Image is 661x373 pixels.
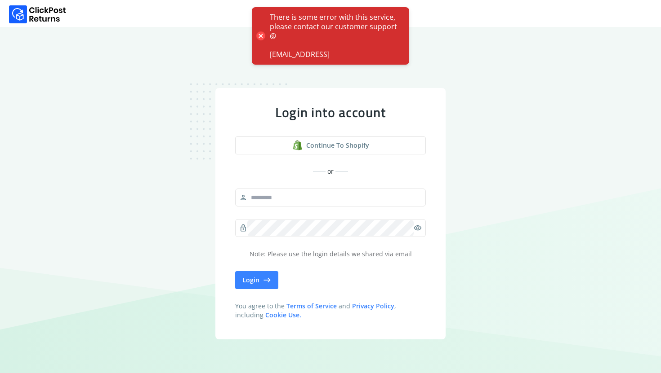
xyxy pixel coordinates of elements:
[235,167,426,176] div: or
[235,271,278,289] button: Login east
[292,140,303,150] img: shopify logo
[239,191,247,204] span: person
[235,104,426,120] div: Login into account
[306,141,369,150] span: Continue to shopify
[352,302,394,310] a: Privacy Policy
[235,136,426,154] a: shopify logoContinue to shopify
[286,302,339,310] a: Terms of Service
[263,274,271,286] span: east
[270,13,400,59] div: There is some error with this service, please contact our customer support @ [EMAIL_ADDRESS]
[414,222,422,234] span: visibility
[239,222,247,234] span: lock
[235,250,426,259] p: Note: Please use the login details we shared via email
[265,311,301,319] a: Cookie Use.
[235,136,426,154] button: Continue to shopify
[9,5,66,23] img: Logo
[235,302,426,320] span: You agree to the and , including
